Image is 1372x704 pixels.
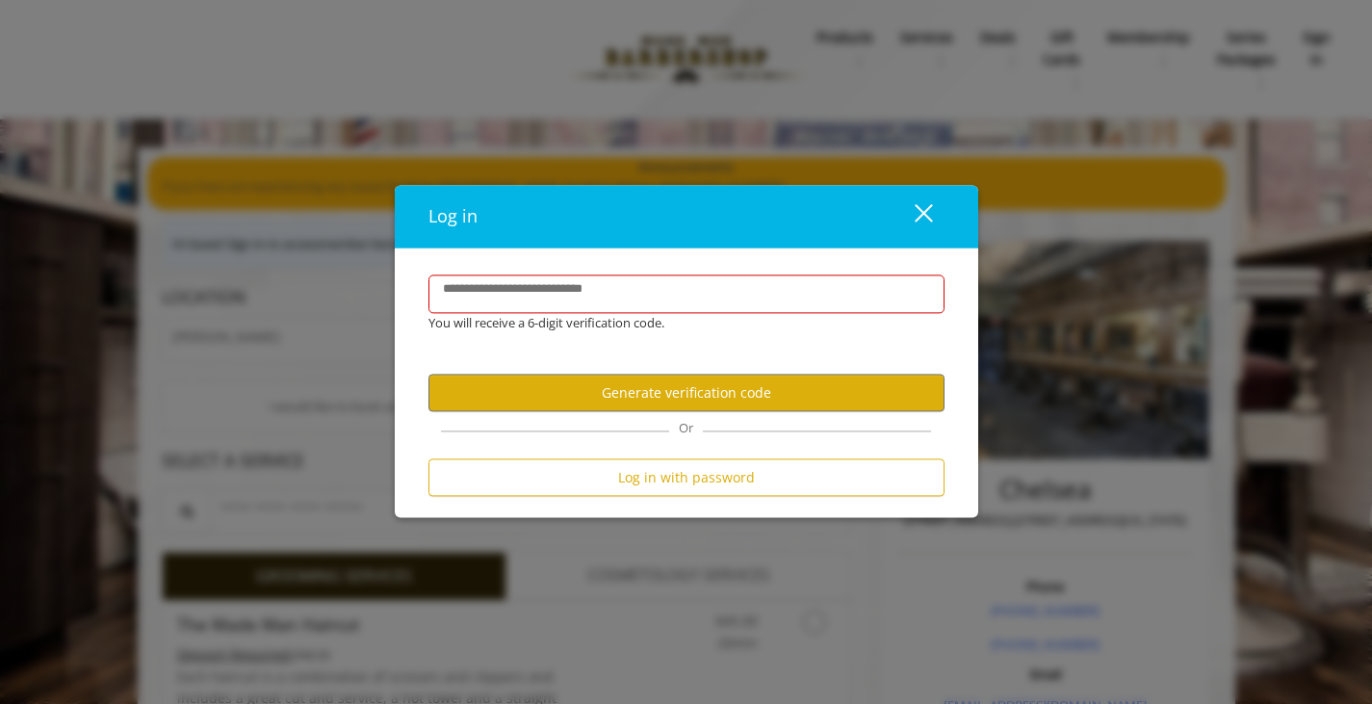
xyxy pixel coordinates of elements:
div: close dialog [893,202,931,231]
button: close dialog [879,197,945,237]
button: Generate verification code [428,375,945,412]
div: You will receive a 6-digit verification code. [414,314,930,334]
span: Log in [428,205,478,228]
button: Log in with password [428,459,945,497]
span: Or [669,420,703,437]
